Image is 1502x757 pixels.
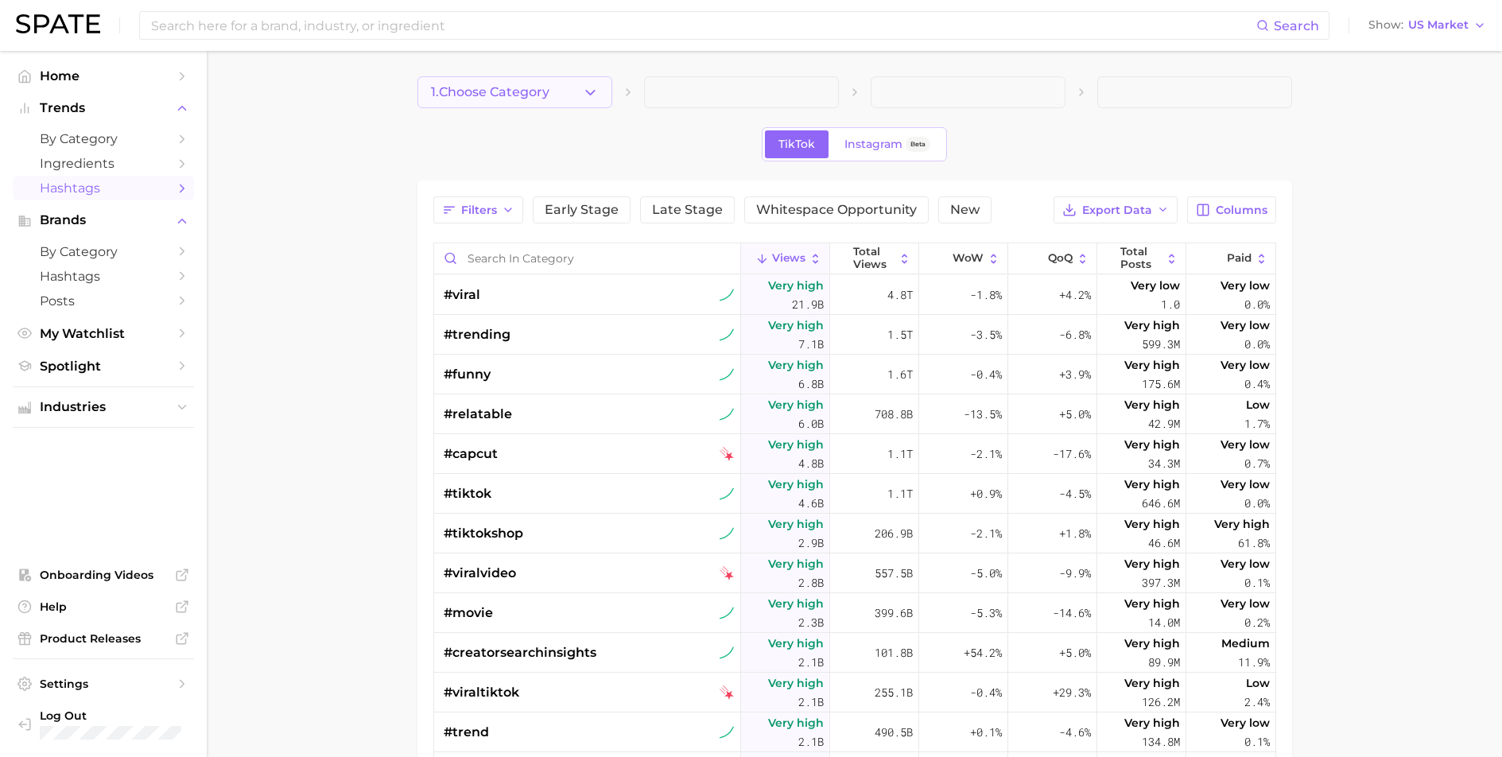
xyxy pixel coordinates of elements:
[1364,15,1490,36] button: ShowUS Market
[1246,395,1270,414] span: Low
[970,365,1002,384] span: -0.4%
[887,325,913,344] span: 1.5t
[1221,355,1270,375] span: Very low
[1221,475,1270,494] span: Very low
[768,554,824,573] span: Very high
[768,435,824,454] span: Very high
[1082,204,1152,217] span: Export Data
[1221,554,1270,573] span: Very low
[798,414,824,433] span: 6.0b
[1244,732,1270,751] span: 0.1%
[720,646,734,660] img: tiktok sustained riser
[652,204,723,216] span: Late Stage
[970,524,1002,543] span: -2.1%
[887,444,913,464] span: 1.1t
[444,564,516,583] span: #viralvideo
[1048,252,1073,265] span: QoQ
[434,434,1275,474] button: #capcuttiktok falling starVery high4.8b1.1t-2.1%-17.6%Very high34.3mVery low0.7%
[853,246,895,270] span: Total Views
[1214,514,1270,534] span: Very high
[40,244,167,259] span: by Category
[720,685,734,700] img: tiktok falling star
[1124,355,1180,375] span: Very high
[444,405,512,424] span: #relatable
[434,275,1275,315] button: #viraltiktok sustained riserVery high21.9b4.8t-1.8%+4.2%Very low1.0Very low0.0%
[40,568,167,582] span: Onboarding Videos
[798,613,824,632] span: 2.3b
[434,315,1275,355] button: #trendingtiktok sustained riserVery high7.1b1.5t-3.5%-6.8%Very high599.3mVery low0.0%
[444,723,489,742] span: #trend
[720,526,734,541] img: tiktok sustained riser
[1059,484,1091,503] span: -4.5%
[772,252,805,265] span: Views
[40,293,167,309] span: Posts
[798,454,824,473] span: 4.8b
[1120,246,1162,270] span: Total Posts
[768,674,824,693] span: Very high
[1142,494,1180,513] span: 646.6m
[875,723,913,742] span: 490.5b
[13,176,194,200] a: Hashtags
[768,713,824,732] span: Very high
[1142,335,1180,354] span: 599.3m
[1221,594,1270,613] span: Very low
[13,672,194,696] a: Settings
[768,475,824,494] span: Very high
[1221,316,1270,335] span: Very low
[720,447,734,461] img: tiktok falling star
[1148,414,1180,433] span: 42.9m
[887,365,913,384] span: 1.6t
[1148,534,1180,553] span: 46.6m
[875,643,913,662] span: 101.8b
[720,725,734,740] img: tiktok sustained riser
[444,484,491,503] span: #tiktok
[13,126,194,151] a: by Category
[13,96,194,120] button: Trends
[40,131,167,146] span: by Category
[798,732,824,751] span: 2.1b
[964,405,1002,424] span: -13.5%
[16,14,100,33] img: SPATE
[765,130,829,158] a: TikTok
[798,653,824,672] span: 2.1b
[1238,534,1270,553] span: 61.8%
[1124,594,1180,613] span: Very high
[875,683,913,702] span: 255.1b
[40,600,167,614] span: Help
[444,285,480,305] span: #viral
[1274,18,1319,33] span: Search
[1124,475,1180,494] span: Very high
[720,288,734,302] img: tiktok sustained riser
[13,704,194,744] a: Log out. Currently logged in with e-mail emilydy@benefitcosmetics.com.
[970,564,1002,583] span: -5.0%
[768,355,824,375] span: Very high
[768,316,824,335] span: Very high
[545,204,619,216] span: Early Stage
[444,444,498,464] span: #capcut
[1059,285,1091,305] span: +4.2%
[1221,276,1270,295] span: Very low
[830,243,919,274] button: Total Views
[756,204,917,216] span: Whitespace Opportunity
[1244,494,1270,513] span: 0.0%
[1408,21,1469,29] span: US Market
[910,138,926,151] span: Beta
[1148,454,1180,473] span: 34.3m
[40,400,167,414] span: Industries
[434,514,1275,553] button: #tiktokshoptiktok sustained riserVery high2.9b206.9b-2.1%+1.8%Very high46.6mVery high61.8%
[798,534,824,553] span: 2.9b
[964,643,1002,662] span: +54.2%
[1124,554,1180,573] span: Very high
[1221,634,1270,653] span: Medium
[434,243,740,274] input: Search in category
[40,359,167,374] span: Spotlight
[887,484,913,503] span: 1.1t
[1054,196,1178,223] button: Export Data
[1221,435,1270,454] span: Very low
[970,604,1002,623] span: -5.3%
[875,604,913,623] span: 399.6b
[1148,613,1180,632] span: 14.0m
[1059,723,1091,742] span: -4.6%
[798,693,824,712] span: 2.1b
[875,564,913,583] span: 557.5b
